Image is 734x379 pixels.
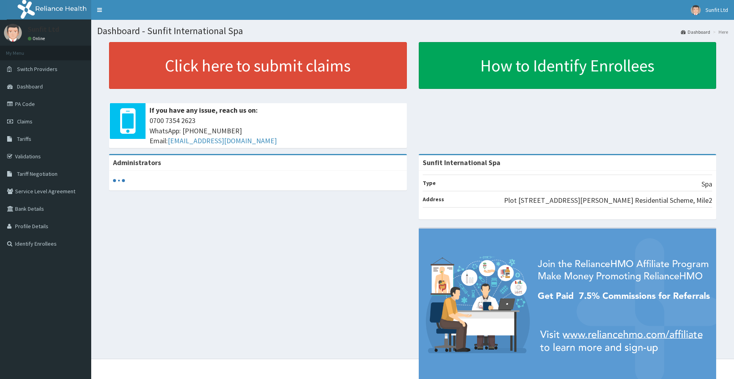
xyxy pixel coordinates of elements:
[149,106,258,115] b: If you have any issue, reach us on:
[113,175,125,187] svg: audio-loading
[17,135,31,142] span: Tariffs
[28,36,47,41] a: Online
[17,83,43,90] span: Dashboard
[705,6,728,13] span: Sunfit Ltd
[711,29,728,35] li: Here
[97,26,728,36] h1: Dashboard - Sunfit International Spa
[504,195,712,206] p: Plot [STREET_ADDRESS][PERSON_NAME] Residential Scheme, Mile2
[17,118,33,125] span: Claims
[701,179,712,189] p: Spa
[149,115,403,146] span: 0700 7354 2623 WhatsApp: [PHONE_NUMBER] Email:
[168,136,277,145] a: [EMAIL_ADDRESS][DOMAIN_NAME]
[681,29,710,35] a: Dashboard
[28,26,59,33] p: Sunfit Ltd
[17,170,57,177] span: Tariff Negotiation
[423,196,444,203] b: Address
[4,24,22,42] img: User Image
[109,42,407,89] a: Click here to submit claims
[113,158,161,167] b: Administrators
[691,5,701,15] img: User Image
[423,158,500,167] strong: Sunfit International Spa
[423,179,436,187] b: Type
[17,65,57,73] span: Switch Providers
[419,42,717,89] a: How to Identify Enrollees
